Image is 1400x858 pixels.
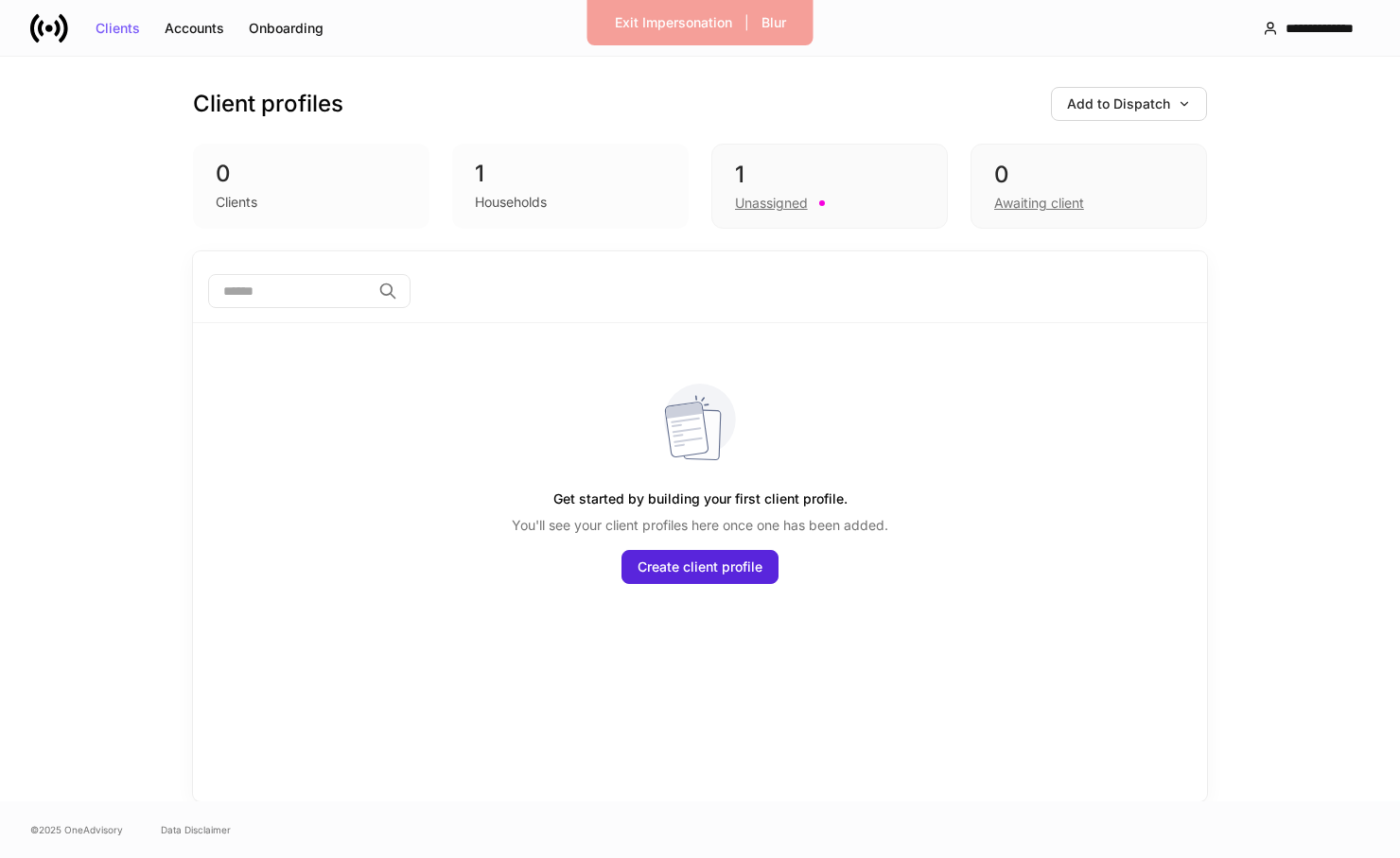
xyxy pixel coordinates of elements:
a: Data Disclaimer [161,822,231,837]
div: Clients [96,22,140,35]
div: Create client profile [638,560,762,574]
div: 0Awaiting client [971,144,1207,229]
div: Exit Impersonation [615,16,732,29]
button: Create client profile [621,550,779,584]
button: Onboarding [236,13,336,43]
div: 0 [994,160,1183,190]
div: Add to Dispatch [1067,97,1191,111]
div: Households [475,193,547,212]
div: 1Unassigned [711,144,948,229]
div: Clients [216,193,257,212]
div: Onboarding [249,22,324,35]
div: 1 [735,160,924,190]
div: 1 [475,159,666,189]
span: © 2025 OneAdvisory [30,822,123,837]
button: Clients [83,13,152,43]
button: Add to Dispatch [1051,87,1207,121]
button: Exit Impersonation [603,8,744,38]
button: Blur [749,8,798,38]
div: 0 [216,159,407,189]
h5: Get started by building your first client profile. [553,482,848,516]
button: Accounts [152,13,236,43]
div: Accounts [165,22,224,35]
p: You'll see your client profiles here once one has been added. [512,516,888,535]
div: Awaiting client [994,194,1084,213]
div: Unassigned [735,194,808,213]
div: Blur [761,16,786,29]
h3: Client profiles [193,89,343,119]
